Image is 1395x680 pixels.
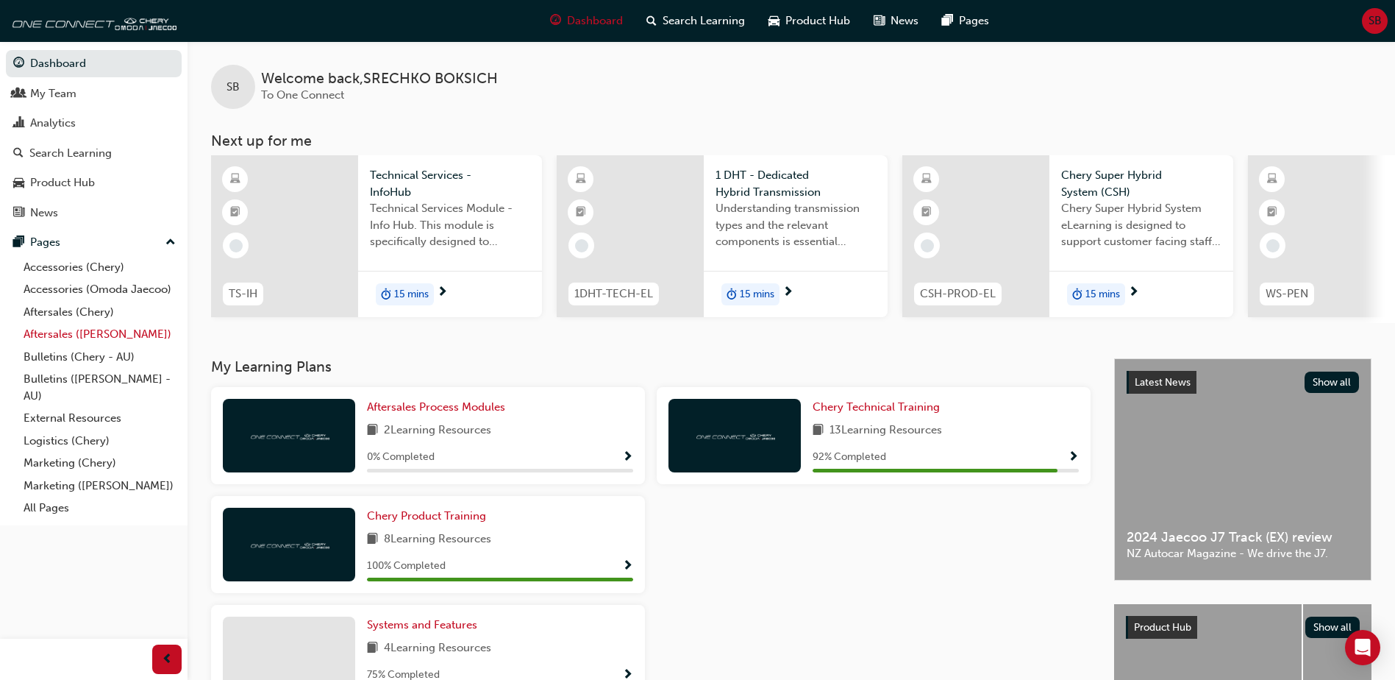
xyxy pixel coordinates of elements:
[230,170,240,189] span: learningResourceType_ELEARNING-icon
[622,560,633,573] span: Show Progress
[229,286,257,302] span: TS-IH
[18,346,182,369] a: Bulletins (Chery - AU)
[1135,376,1191,389] span: Latest News
[942,12,953,30] span: pages-icon
[6,229,182,256] button: Pages
[18,256,182,279] a: Accessories (Chery)
[1134,621,1191,634] span: Product Hub
[437,286,448,300] span: next-icon
[162,651,173,669] span: prev-icon
[367,400,505,414] span: Aftersales Process Modules
[1266,239,1280,252] span: learningRecordVerb_NONE-icon
[1369,13,1382,29] span: SB
[18,278,182,301] a: Accessories (Omoda Jaecoo)
[813,400,940,414] span: Chery Technical Training
[367,531,378,549] span: book-icon
[18,475,182,497] a: Marketing ([PERSON_NAME])
[30,174,95,191] div: Product Hub
[18,323,182,346] a: Aftersales ([PERSON_NAME])
[13,236,24,249] span: pages-icon
[1128,286,1139,300] span: next-icon
[782,286,793,300] span: next-icon
[6,47,182,229] button: DashboardMy TeamAnalyticsSearch LearningProduct HubNews
[384,422,491,440] span: 2 Learning Resources
[18,407,182,430] a: External Resources
[622,451,633,464] span: Show Progress
[370,200,530,250] span: Technical Services Module - Info Hub. This module is specifically designed to address the require...
[367,617,483,634] a: Systems and Features
[768,12,779,30] span: car-icon
[785,13,850,29] span: Product Hub
[575,239,588,252] span: learningRecordVerb_NONE-icon
[6,80,182,107] a: My Team
[211,358,1091,375] h3: My Learning Plans
[367,618,477,631] span: Systems and Features
[367,399,511,416] a: Aftersales Process Modules
[1267,203,1277,222] span: booktick-icon
[367,449,435,466] span: 0 % Completed
[226,79,240,96] span: SB
[30,205,58,222] div: News
[165,233,176,252] span: up-icon
[757,6,862,36] a: car-iconProduct Hub
[567,13,623,29] span: Dashboard
[862,6,930,36] a: news-iconNews
[716,200,876,250] span: Understanding transmission types and the relevant components is essential knowledge required for ...
[576,170,586,189] span: learningResourceType_ELEARNING-icon
[891,13,918,29] span: News
[646,12,657,30] span: search-icon
[921,203,932,222] span: booktick-icon
[740,286,774,303] span: 15 mins
[230,203,240,222] span: booktick-icon
[1127,529,1359,546] span: 2024 Jaecoo J7 Track (EX) review
[30,115,76,132] div: Analytics
[18,497,182,520] a: All Pages
[1345,630,1380,665] div: Open Intercom Messenger
[902,155,1233,317] a: CSH-PROD-ELChery Super Hybrid System (CSH)Chery Super Hybrid System eLearning is designed to supp...
[29,145,112,162] div: Search Learning
[576,203,586,222] span: booktick-icon
[370,167,530,200] span: Technical Services - InfoHub
[557,155,888,317] a: 1DHT-TECH-EL1 DHT - Dedicated Hybrid TransmissionUnderstanding transmission types and the relevan...
[367,508,492,525] a: Chery Product Training
[538,6,635,36] a: guage-iconDashboard
[367,640,378,658] span: book-icon
[813,449,886,466] span: 92 % Completed
[574,286,653,302] span: 1DHT-TECH-EL
[1362,8,1388,34] button: SB
[716,167,876,200] span: 1 DHT - Dedicated Hybrid Transmission
[550,12,561,30] span: guage-icon
[381,285,391,304] span: duration-icon
[1072,285,1082,304] span: duration-icon
[829,422,942,440] span: 13 Learning Resources
[13,147,24,160] span: search-icon
[1266,286,1308,302] span: WS-PEN
[211,155,542,317] a: TS-IHTechnical Services - InfoHubTechnical Services Module - Info Hub. This module is specificall...
[394,286,429,303] span: 15 mins
[6,169,182,196] a: Product Hub
[1061,167,1221,200] span: Chery Super Hybrid System (CSH)
[367,509,486,523] span: Chery Product Training
[959,13,989,29] span: Pages
[384,531,491,549] span: 8 Learning Resources
[6,199,182,227] a: News
[249,428,329,442] img: oneconnect
[30,234,60,251] div: Pages
[921,239,934,252] span: learningRecordVerb_NONE-icon
[249,537,329,551] img: oneconnect
[261,71,498,88] span: Welcome back , SRECHKO BOKSICH
[18,301,182,324] a: Aftersales (Chery)
[920,286,996,302] span: CSH-PROD-EL
[188,132,1395,149] h3: Next up for me
[30,85,76,102] div: My Team
[7,6,176,35] img: oneconnect
[1068,448,1079,467] button: Show Progress
[1305,372,1360,393] button: Show all
[813,399,946,416] a: Chery Technical Training
[367,422,378,440] span: book-icon
[635,6,757,36] a: search-iconSearch Learning
[13,88,24,101] span: people-icon
[384,640,491,658] span: 4 Learning Resources
[1305,617,1360,638] button: Show all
